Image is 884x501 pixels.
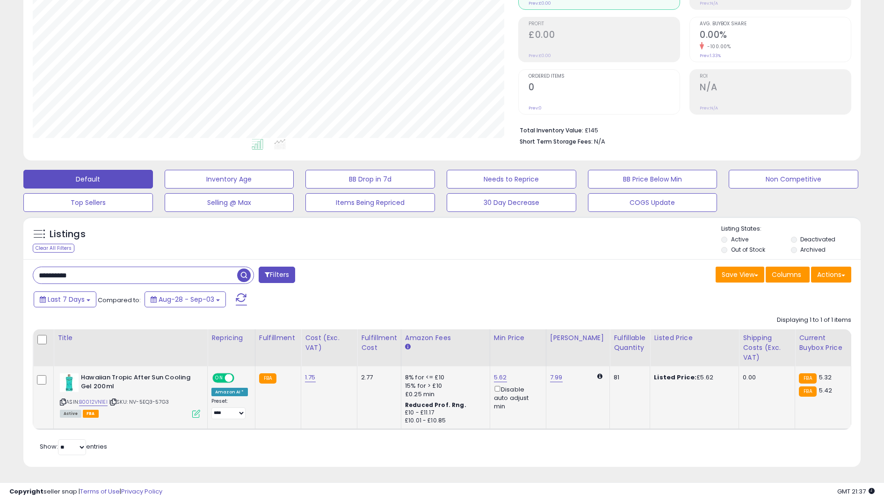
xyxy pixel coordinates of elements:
[9,487,162,496] div: seller snap | |
[700,0,718,6] small: Prev: N/A
[447,193,576,212] button: 30 Day Decrease
[520,138,593,145] b: Short Term Storage Fees:
[48,295,85,304] span: Last 7 Days
[40,442,107,451] span: Show: entries
[81,373,195,393] b: Hawaiian Tropic After Sun Cooling Gel 200ml
[594,137,605,146] span: N/A
[700,53,721,58] small: Prev: 1.33%
[494,384,539,411] div: Disable auto adjust min
[799,373,816,384] small: FBA
[60,373,79,392] img: 31GwAbj1KfL._SL40_.jpg
[700,82,851,94] h2: N/A
[494,333,542,343] div: Min Price
[165,170,294,189] button: Inventory Age
[800,246,826,254] label: Archived
[233,374,248,382] span: OFF
[145,291,226,307] button: Aug-28 - Sep-03
[550,333,606,343] div: [PERSON_NAME]
[772,270,801,279] span: Columns
[550,373,563,382] a: 7.99
[654,333,735,343] div: Listed Price
[405,333,486,343] div: Amazon Fees
[700,74,851,79] span: ROI
[704,43,731,50] small: -100.00%
[211,388,248,396] div: Amazon AI *
[614,333,646,353] div: Fulfillable Quantity
[121,487,162,496] a: Privacy Policy
[700,105,718,111] small: Prev: N/A
[721,225,860,233] p: Listing States:
[405,417,483,425] div: £10.01 - £10.85
[700,29,851,42] h2: 0.00%
[159,295,214,304] span: Aug-28 - Sep-03
[614,373,643,382] div: 81
[23,193,153,212] button: Top Sellers
[305,333,353,353] div: Cost (Exc. VAT)
[731,235,748,243] label: Active
[800,235,835,243] label: Deactivated
[259,373,276,384] small: FBA
[529,22,680,27] span: Profit
[211,398,248,419] div: Preset:
[83,410,99,418] span: FBA
[700,22,851,27] span: Avg. Buybox Share
[79,398,108,406] a: B0012VN1EI
[529,74,680,79] span: Ordered Items
[58,333,203,343] div: Title
[716,267,764,283] button: Save View
[529,53,551,58] small: Prev: £0.00
[799,333,847,353] div: Current Buybox Price
[799,386,816,397] small: FBA
[98,296,141,305] span: Compared to:
[405,390,483,399] div: £0.25 min
[494,373,507,382] a: 5.62
[654,373,696,382] b: Listed Price:
[165,193,294,212] button: Selling @ Max
[520,124,844,135] li: £145
[405,373,483,382] div: 8% for <= £10
[520,126,583,134] b: Total Inventory Value:
[361,373,394,382] div: 2.77
[819,386,833,395] span: 5.42
[837,487,875,496] span: 2025-09-11 21:37 GMT
[50,228,86,241] h5: Listings
[9,487,43,496] strong: Copyright
[405,382,483,390] div: 15% for > £10
[405,409,483,417] div: £10 - £11.17
[213,374,225,382] span: ON
[819,373,832,382] span: 5.32
[447,170,576,189] button: Needs to Reprice
[211,333,251,343] div: Repricing
[60,410,81,418] span: All listings currently available for purchase on Amazon
[305,170,435,189] button: BB Drop in 7d
[529,105,542,111] small: Prev: 0
[529,0,551,6] small: Prev: £0.00
[109,398,169,406] span: | SKU: NV-5EQ3-57G3
[80,487,120,496] a: Terms of Use
[529,82,680,94] h2: 0
[34,291,96,307] button: Last 7 Days
[731,246,765,254] label: Out of Stock
[60,373,200,417] div: ASIN:
[766,267,810,283] button: Columns
[405,401,466,409] b: Reduced Prof. Rng.
[361,333,397,353] div: Fulfillment Cost
[654,373,732,382] div: £5.62
[33,244,74,253] div: Clear All Filters
[305,193,435,212] button: Items Being Repriced
[259,333,297,343] div: Fulfillment
[405,343,411,351] small: Amazon Fees.
[588,170,717,189] button: BB Price Below Min
[588,193,717,212] button: COGS Update
[305,373,316,382] a: 1.75
[743,373,788,382] div: 0.00
[777,316,851,325] div: Displaying 1 to 1 of 1 items
[811,267,851,283] button: Actions
[743,333,791,363] div: Shipping Costs (Exc. VAT)
[23,170,153,189] button: Default
[529,29,680,42] h2: £0.00
[259,267,295,283] button: Filters
[729,170,858,189] button: Non Competitive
